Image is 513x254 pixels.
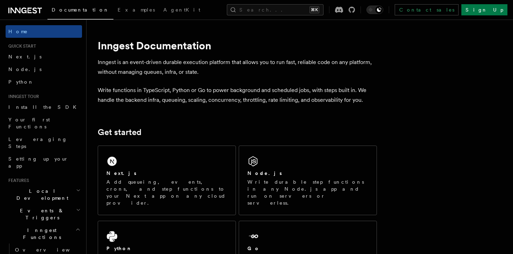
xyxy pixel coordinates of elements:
[118,7,155,13] span: Examples
[6,113,82,133] a: Your first Functions
[98,127,141,137] a: Get started
[15,247,87,253] span: Overview
[113,2,159,19] a: Examples
[6,178,29,183] span: Features
[6,227,75,241] span: Inngest Functions
[6,188,76,202] span: Local Development
[247,245,260,252] h2: Go
[159,2,205,19] a: AgentKit
[239,146,377,215] a: Node.jsWrite durable step functions in any Node.js app and run on servers or serverless.
[6,25,82,38] a: Home
[6,153,82,172] a: Setting up your app
[6,101,82,113] a: Install the SDK
[6,185,82,204] button: Local Development
[6,50,82,63] a: Next.js
[106,170,136,177] h2: Next.js
[8,54,42,59] span: Next.js
[6,133,82,153] a: Leveraging Steps
[8,136,67,149] span: Leveraging Steps
[310,6,319,13] kbd: ⌘K
[106,178,227,206] p: Add queueing, events, crons, and step functions to your Next app on any cloud provider.
[8,79,34,85] span: Python
[6,207,76,221] span: Events & Triggers
[6,224,82,244] button: Inngest Functions
[8,28,28,35] span: Home
[163,7,200,13] span: AgentKit
[227,4,324,15] button: Search...⌘K
[47,2,113,20] a: Documentation
[366,6,383,14] button: Toggle dark mode
[98,146,236,215] a: Next.jsAdd queueing, events, crons, and step functions to your Next app on any cloud provider.
[6,43,36,49] span: Quick start
[461,4,507,15] a: Sign Up
[247,178,368,206] p: Write durable step functions in any Node.js app and run on servers or serverless.
[106,245,132,252] h2: Python
[8,66,42,72] span: Node.js
[6,76,82,88] a: Python
[8,117,50,129] span: Your first Functions
[98,57,377,77] p: Inngest is an event-driven durable execution platform that allows you to run fast, reliable code ...
[6,204,82,224] button: Events & Triggers
[8,104,81,110] span: Install the SDK
[395,4,459,15] a: Contact sales
[98,85,377,105] p: Write functions in TypeScript, Python or Go to power background and scheduled jobs, with steps bu...
[6,63,82,76] a: Node.js
[98,39,377,52] h1: Inngest Documentation
[8,156,68,169] span: Setting up your app
[52,7,109,13] span: Documentation
[6,94,39,99] span: Inngest tour
[247,170,282,177] h2: Node.js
